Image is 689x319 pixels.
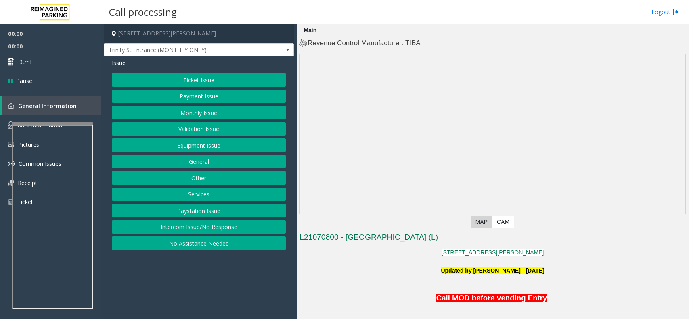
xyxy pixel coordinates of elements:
a: Logout [651,8,679,16]
img: 'icon' [8,198,13,206]
img: 'icon' [8,161,15,167]
span: Pause [16,77,32,85]
h3: L21070800 - [GEOGRAPHIC_DATA] (L) [299,232,686,245]
img: 'icon' [8,180,14,186]
span: Trinity St Entrance (MONTHLY ONLY) [104,44,255,56]
button: Equipment Issue [112,138,286,152]
span: Dtmf [18,58,32,66]
font: Updated by [PERSON_NAME] - [DATE] [441,267,544,274]
img: 'icon' [8,103,14,109]
button: Paystation Issue [112,204,286,217]
h4: [STREET_ADDRESS][PERSON_NAME] [104,24,294,43]
button: Monthly Issue [112,106,286,119]
button: Other [112,171,286,185]
button: Validation Issue [112,122,286,136]
button: Ticket Issue [112,73,286,87]
label: CAM [492,216,514,228]
h4: Revenue Control Manufacturer: TIBA [299,38,686,48]
span: General Information [18,102,77,110]
img: logout [672,8,679,16]
button: Services [112,188,286,201]
span: Call MOD before vending Entry [436,294,547,302]
img: 'icon' [8,142,14,147]
img: 'icon' [8,121,13,129]
button: Intercom Issue/No Response [112,220,286,234]
label: Map [471,216,492,228]
h3: Call processing [105,2,181,22]
button: No Assistance Needed [112,236,286,250]
button: General [112,155,286,169]
div: Main [302,24,318,37]
span: Issue [112,58,126,67]
a: [STREET_ADDRESS][PERSON_NAME] [442,249,544,256]
button: Payment Issue [112,90,286,103]
span: Rate Information [17,121,62,129]
a: General Information [2,96,101,115]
